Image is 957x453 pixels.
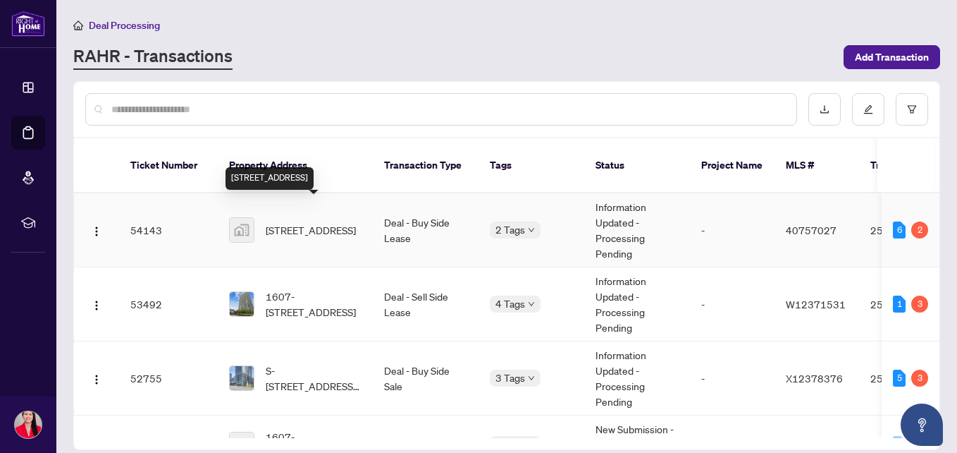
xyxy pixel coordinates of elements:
span: X12378376 [786,372,843,385]
td: Information Updated - Processing Pending [584,267,690,342]
img: logo [11,11,45,37]
button: Add Transaction [844,45,940,69]
button: edit [852,93,884,126]
div: 5 [893,370,906,387]
button: filter [896,93,928,126]
img: Logo [91,226,102,237]
div: 6 [893,222,906,238]
a: RAHR - Transactions [73,44,233,70]
th: MLS # [774,138,859,193]
button: download [808,93,841,126]
span: S-[STREET_ADDRESS][PERSON_NAME] [266,363,362,394]
div: 3 [911,370,928,387]
img: thumbnail-img [230,218,254,242]
span: 1607-[STREET_ADDRESS] [266,289,362,320]
span: 40757027 [786,224,836,236]
button: Logo [85,293,108,315]
span: home [73,20,83,30]
div: [STREET_ADDRESS] [226,167,314,190]
span: Add Transaction [855,46,929,68]
td: Deal - Buy Side Lease [373,193,479,267]
td: 52755 [119,342,218,416]
div: 0 [893,436,906,453]
td: 53492 [119,267,218,342]
span: down [528,301,535,308]
button: Open asap [901,404,943,446]
span: filter [907,104,917,114]
td: Information Updated - Processing Pending [584,342,690,416]
span: down [528,226,535,234]
td: Deal - Sell Side Lease [373,267,479,342]
div: 2 [911,222,928,238]
img: Profile Icon [15,411,42,438]
th: Project Name [690,138,774,193]
img: thumbnail-img [230,366,254,390]
button: Logo [85,219,108,241]
span: Deal Processing [89,19,160,32]
span: 2 Tags [495,222,525,238]
td: 54143 [119,193,218,267]
td: - [690,267,774,342]
div: 1 [893,296,906,313]
span: 3 Tags [495,370,525,386]
span: 2 Tags [495,436,525,452]
th: Status [584,138,690,193]
td: - [690,342,774,416]
th: Transaction Type [373,138,479,193]
button: Logo [85,367,108,389]
span: [STREET_ADDRESS] [266,222,356,238]
span: W12371531 [786,298,846,310]
td: Deal - Buy Side Sale [373,342,479,416]
th: Tags [479,138,584,193]
span: edit [863,104,873,114]
img: Logo [91,374,102,385]
div: 3 [911,296,928,313]
td: - [690,193,774,267]
img: Logo [91,300,102,311]
span: down [528,375,535,382]
span: 4 Tags [495,296,525,312]
th: Property Address [218,138,373,193]
td: Information Updated - Processing Pending [584,193,690,267]
span: download [820,104,829,114]
img: thumbnail-img [230,292,254,316]
th: Ticket Number [119,138,218,193]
